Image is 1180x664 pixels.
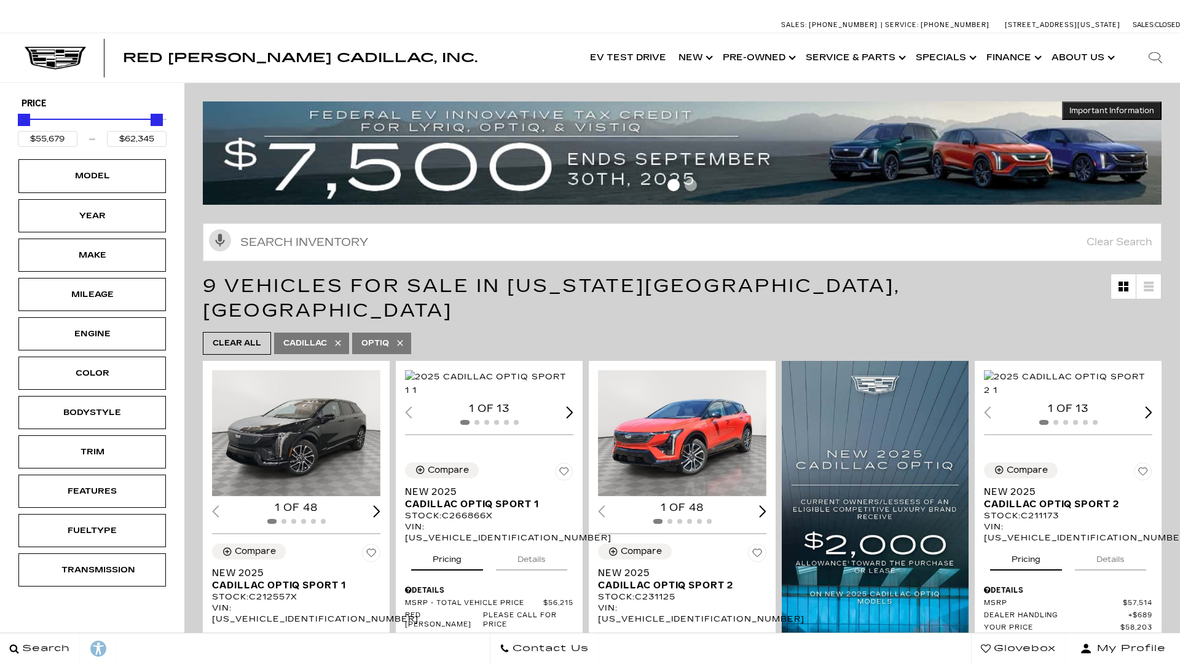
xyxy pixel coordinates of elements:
[18,131,77,147] input: Minimum
[362,543,380,567] button: Save Vehicle
[1092,640,1166,657] span: My Profile
[61,248,123,262] div: Make
[303,625,374,652] button: details tab
[984,623,1120,633] span: Your Price
[748,543,766,567] button: Save Vehicle
[203,275,900,322] span: 9 Vehicles for Sale in [US_STATE][GEOGRAPHIC_DATA], [GEOGRAPHIC_DATA]
[212,579,371,591] span: Cadillac OPTIQ Sport 1
[19,640,70,657] span: Search
[361,336,389,351] span: Optiq
[212,370,380,497] div: 1 / 2
[984,402,1152,416] div: 1 of 13
[1045,33,1119,82] a: About Us
[555,462,573,486] button: Save Vehicle
[18,553,166,587] div: TransmissionTransmission
[598,501,766,515] div: 1 of 48
[405,521,573,543] div: VIN: [US_VEHICLE_IDENTIFICATION_NUMBER]
[984,521,1152,543] div: VIN: [US_VEHICLE_IDENTIFICATION_NUMBER]
[984,611,1128,620] span: Dealer Handling
[212,370,380,497] img: 2025 Cadillac OPTIQ Sport 1 1
[151,114,163,126] div: Maximum Price
[566,406,573,418] div: Next slide
[921,21,989,29] span: [PHONE_NUMBER]
[984,599,1123,608] span: MSRP
[598,567,766,591] a: New 2025Cadillac OPTIQ Sport 2
[18,357,166,390] div: ColorColor
[885,21,919,29] span: Service:
[61,288,123,301] div: Mileage
[672,33,717,82] a: New
[621,546,662,557] div: Compare
[984,585,1152,596] div: Pricing Details - New 2025 Cadillac OPTIQ Sport 2
[107,131,167,147] input: Maximum
[483,611,573,630] span: Please call for price
[61,484,123,498] div: Features
[405,599,543,608] span: MSRP - Total Vehicle Price
[991,640,1056,657] span: Glovebox
[283,336,327,351] span: Cadillac
[1133,21,1155,29] span: Sales:
[405,510,573,521] div: Stock : C266866X
[18,475,166,508] div: FeaturesFeatures
[598,603,766,625] div: VIN: [US_VEHICLE_IDENTIFICATION_NUMBER]
[61,563,123,577] div: Transmission
[496,543,567,571] button: details tab
[717,33,800,82] a: Pre-Owned
[667,179,680,191] span: Go to slide 1
[971,633,1066,664] a: Glovebox
[1123,599,1152,608] span: $57,514
[213,336,261,351] span: Clear All
[984,599,1152,608] a: MSRP $57,514
[781,22,881,28] a: Sales: [PHONE_NUMBER]
[984,486,1143,498] span: New 2025
[405,611,483,630] span: Red [PERSON_NAME]
[984,462,1058,478] button: Compare Vehicle
[209,229,231,251] svg: Click to toggle on voice search
[685,179,697,191] span: Go to slide 2
[18,114,30,126] div: Minimum Price
[984,498,1143,510] span: Cadillac OPTIQ Sport 2
[18,239,166,272] div: MakeMake
[25,47,86,70] img: Cadillac Dark Logo with Cadillac White Text
[405,611,573,630] a: Red [PERSON_NAME] Please call for price
[598,370,766,497] img: 2025 Cadillac OPTIQ Sport 2 1
[18,278,166,311] div: MileageMileage
[405,462,479,478] button: Compare Vehicle
[18,199,166,232] div: YearYear
[235,546,276,557] div: Compare
[689,625,760,652] button: details tab
[984,370,1152,397] div: 1 / 2
[1155,21,1180,29] span: Closed
[800,33,910,82] a: Service & Parts
[1145,406,1152,418] div: Next slide
[881,22,993,28] a: Service: [PHONE_NUMBER]
[405,599,573,608] a: MSRP - Total Vehicle Price $56,215
[22,98,163,109] h5: Price
[212,567,371,579] span: New 2025
[18,435,166,468] div: TrimTrim
[509,640,589,657] span: Contact Us
[203,223,1162,261] input: Search Inventory
[123,50,478,65] span: Red [PERSON_NAME] Cadillac, Inc.
[910,33,980,82] a: Specials
[61,169,123,183] div: Model
[61,524,123,537] div: Fueltype
[212,603,380,625] div: VIN: [US_VEHICLE_IDENTIFICATION_NUMBER]
[123,52,478,64] a: Red [PERSON_NAME] Cadillac, Inc.
[405,402,573,416] div: 1 of 13
[1005,21,1120,29] a: [STREET_ADDRESS][US_STATE]
[212,543,286,559] button: Compare Vehicle
[759,505,766,517] div: Next slide
[18,514,166,547] div: FueltypeFueltype
[212,501,380,515] div: 1 of 48
[984,611,1152,620] a: Dealer Handling $689
[598,591,766,603] div: Stock : C231125
[18,159,166,192] div: ModelModel
[598,579,757,591] span: Cadillac OPTIQ Sport 2
[61,209,123,223] div: Year
[218,625,290,652] button: pricing tab
[405,486,573,510] a: New 2025Cadillac OPTIQ Sport 1
[1066,633,1180,664] button: Open user profile menu
[203,101,1162,204] img: vrp-tax-ending-august-version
